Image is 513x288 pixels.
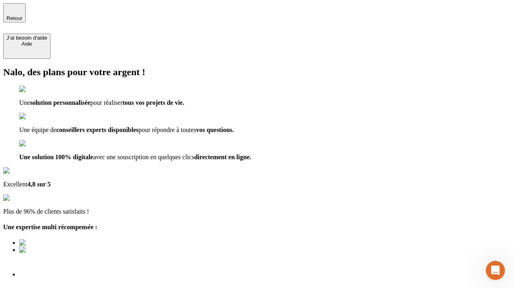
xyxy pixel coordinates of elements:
[3,208,510,215] p: Plus de 96% de clients satisfaits !
[19,113,54,120] img: checkmark
[6,35,47,41] div: J’ai besoin d'aide
[19,140,54,147] img: checkmark
[19,254,42,276] img: Best savings advice award
[3,167,50,174] img: Google Review
[196,126,234,133] span: vos questions.
[19,99,30,106] span: Une
[3,34,50,59] button: J’ai besoin d'aideAide
[3,224,510,231] h4: Une expertise multi récompensée :
[3,194,43,202] img: reviews stars
[19,239,93,246] img: Best savings advice award
[30,99,91,106] span: solution personnalisée
[19,246,93,254] img: Best savings advice award
[6,41,47,47] div: Aide
[3,3,26,22] button: Retour
[93,154,194,160] span: avec une souscription en quelques clics
[27,181,50,188] span: 4,8 sur 5
[6,15,22,21] span: Retour
[3,181,27,188] span: Excellent
[123,99,184,106] span: tous vos projets de vie.
[56,126,138,133] span: conseillers experts disponibles
[19,154,93,160] span: Une solution 100% digitale
[194,154,251,160] span: directement en ligne.
[90,99,122,106] span: pour réaliser
[486,261,505,280] iframe: Intercom live chat
[19,126,56,133] span: Une équipe de
[19,86,54,93] img: checkmark
[139,126,196,133] span: pour répondre à toutes
[3,67,510,78] h2: Nalo, des plans pour votre argent !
